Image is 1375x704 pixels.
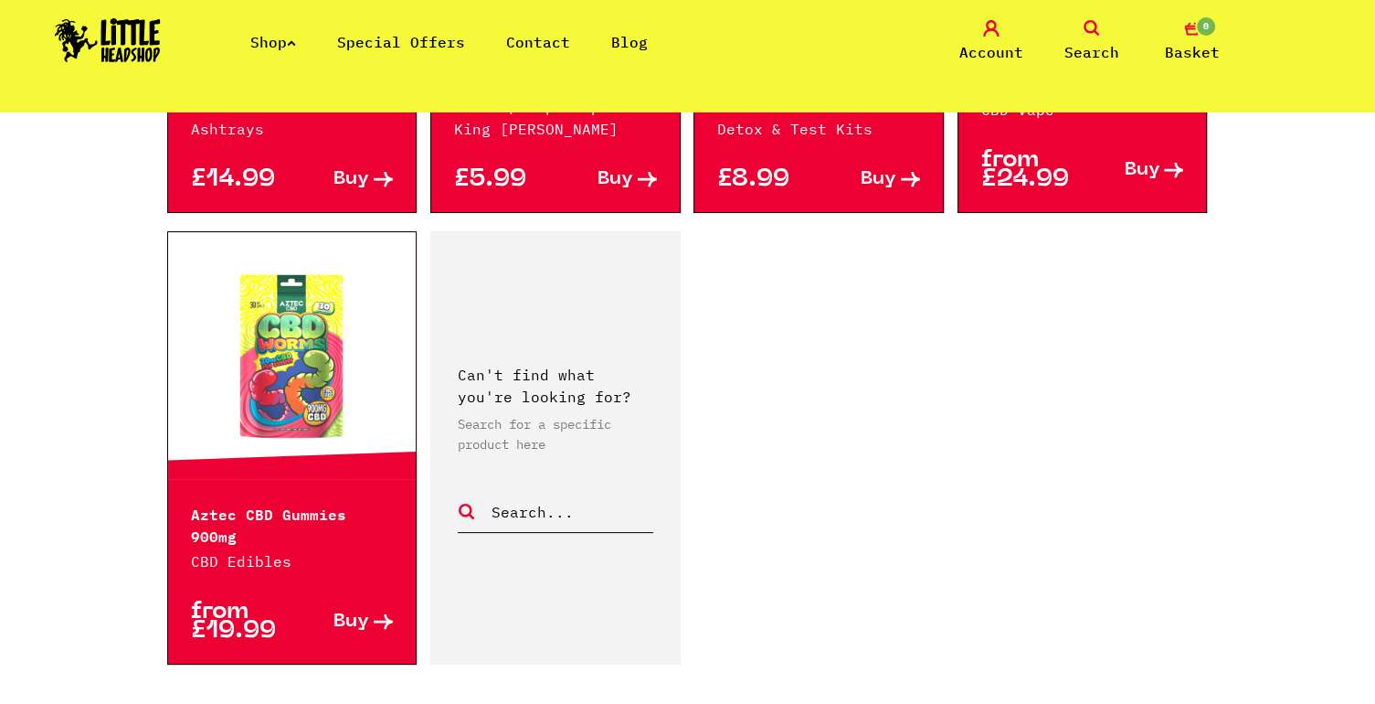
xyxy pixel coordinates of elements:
[55,18,161,62] img: Little Head Shop Logo
[333,170,369,189] span: Buy
[1046,20,1137,63] a: Search
[1064,41,1119,63] span: Search
[1124,161,1159,180] span: Buy
[191,502,394,546] p: Aztec CBD Gummies 900mg
[819,170,920,189] a: Buy
[1195,16,1217,37] span: 0
[458,364,653,408] p: Can't find what you're looking for?
[611,33,648,51] a: Blog
[598,170,633,189] span: Buy
[490,500,653,524] input: Search...
[191,118,394,140] p: Ashtrays
[458,414,653,454] p: Search for a specific product here
[454,96,657,140] p: Blunts/Hemp Wraps · King [PERSON_NAME]
[191,170,292,189] p: £14.99
[717,118,920,140] p: Detox & Test Kits
[555,170,657,189] a: Buy
[1165,41,1220,63] span: Basket
[959,41,1023,63] span: Account
[337,33,465,51] a: Special Offers
[454,170,555,189] p: £5.99
[981,151,1083,189] p: from £24.99
[291,603,393,641] a: Buy
[250,33,296,51] a: Shop
[333,613,369,632] span: Buy
[191,550,394,572] p: CBD Edibles
[1147,20,1238,63] a: 0 Basket
[506,33,570,51] a: Contact
[191,603,292,641] p: from £19.99
[1083,151,1184,189] a: Buy
[291,170,393,189] a: Buy
[861,170,896,189] span: Buy
[717,170,819,189] p: £8.99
